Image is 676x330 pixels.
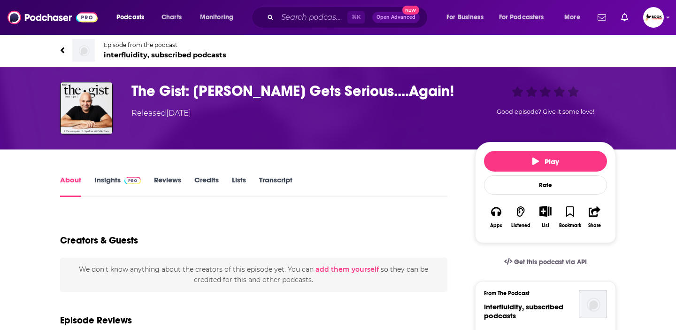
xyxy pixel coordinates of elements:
[315,266,379,273] button: add them yourself
[536,206,555,216] button: Show More Button
[155,10,187,25] a: Charts
[124,177,141,184] img: Podchaser Pro
[490,223,502,228] div: Apps
[643,7,664,28] img: User Profile
[579,290,607,318] img: interfluidity, subscribed podcasts
[583,200,607,234] button: Share
[499,11,544,24] span: For Podcasters
[376,15,415,20] span: Open Advanced
[60,235,138,246] h2: Creators & Guests
[558,10,592,25] button: open menu
[497,108,594,115] span: Good episode? Give it some love!
[446,11,484,24] span: For Business
[79,265,428,284] span: We don't know anything about the creators of this episode yet . You can so they can be credited f...
[594,9,610,25] a: Show notifications dropdown
[484,302,563,320] a: interfluidity, subscribed podcasts
[261,7,437,28] div: Search podcasts, credits, & more...
[200,11,233,24] span: Monitoring
[559,223,581,228] div: Bookmark
[104,50,226,59] span: interfluidity, subscribed podcasts
[617,9,632,25] a: Show notifications dropdown
[94,175,141,197] a: InsightsPodchaser Pro
[72,39,95,62] img: interfluidity, subscribed podcasts
[193,10,246,25] button: open menu
[493,10,558,25] button: open menu
[484,151,607,172] button: Play
[514,258,587,266] span: Get this podcast via API
[372,12,420,23] button: Open AdvancedNew
[60,82,113,134] img: The Gist: Mike Pesca Gets Serious....Again!
[532,157,559,166] span: Play
[402,6,419,15] span: New
[104,41,226,48] span: Episode from the podcast
[564,11,580,24] span: More
[533,200,558,234] div: Show More ButtonList
[542,222,549,228] div: List
[508,200,533,234] button: Listened
[154,175,181,197] a: Reviews
[643,7,664,28] button: Show profile menu
[588,223,601,228] div: Share
[643,7,664,28] span: Logged in as BookLaunchers
[116,11,144,24] span: Podcasts
[558,200,582,234] button: Bookmark
[347,11,365,24] span: ⌘ K
[60,314,132,326] h3: Episode Reviews
[60,175,81,197] a: About
[259,175,292,197] a: Transcript
[511,223,530,228] div: Listened
[484,175,607,195] div: Rate
[8,8,98,26] img: Podchaser - Follow, Share and Rate Podcasts
[161,11,182,24] span: Charts
[110,10,156,25] button: open menu
[60,39,338,62] a: interfluidity, subscribed podcastsEpisode from the podcastinterfluidity, subscribed podcasts
[277,10,347,25] input: Search podcasts, credits, & more...
[484,200,508,234] button: Apps
[440,10,495,25] button: open menu
[497,251,594,274] a: Get this podcast via API
[194,175,219,197] a: Credits
[131,108,191,119] div: Released [DATE]
[484,290,599,297] h3: From The Podcast
[232,175,246,197] a: Lists
[131,82,460,100] h1: The Gist: Mike Pesca Gets Serious....Again!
